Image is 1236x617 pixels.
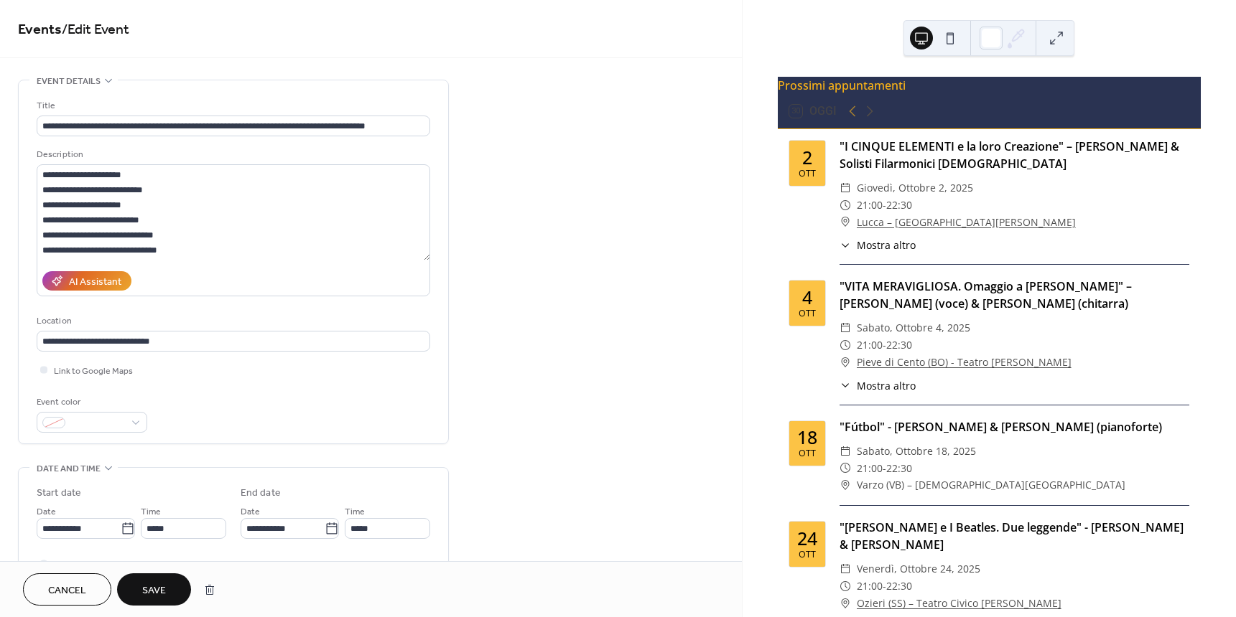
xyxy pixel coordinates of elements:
[799,309,816,319] div: ott
[857,595,1061,612] a: Ozieri (SS) – Teatro Civico [PERSON_NAME]
[840,443,851,460] div: ​
[54,364,133,379] span: Link to Google Maps
[857,476,1125,494] span: Varzo (VB) – [DEMOGRAPHIC_DATA][GEOGRAPHIC_DATA]
[857,336,883,354] span: 21:00
[840,418,1189,435] div: "Fútbol" - [PERSON_NAME] & [PERSON_NAME] (pianoforte)
[840,197,851,214] div: ​
[840,560,851,578] div: ​
[778,77,1201,94] div: Prossimi appuntamenti
[857,443,976,460] span: sabato, ottobre 18, 2025
[840,336,851,354] div: ​
[37,504,56,519] span: Date
[54,557,79,573] span: All day
[797,529,817,547] div: 24
[37,147,427,162] div: Description
[37,314,427,329] div: Location
[857,354,1072,371] a: Pieve di Cento (BO) - Teatro [PERSON_NAME]
[62,16,129,44] span: / Edit Event
[840,460,851,477] div: ​
[840,476,851,494] div: ​
[37,461,101,476] span: Date and time
[799,169,816,179] div: ott
[840,378,851,393] div: ​
[840,595,851,612] div: ​
[840,378,916,393] button: ​Mostra altro
[840,237,916,253] button: ​Mostra altro
[18,16,62,44] a: Events
[142,583,166,598] span: Save
[69,275,121,290] div: AI Assistant
[886,336,912,354] span: 22:30
[886,460,912,477] span: 22:30
[840,354,851,371] div: ​
[840,179,851,197] div: ​
[37,486,81,501] div: Start date
[345,504,365,519] span: Time
[37,74,101,89] span: Event details
[37,98,427,113] div: Title
[883,336,886,354] span: -
[799,449,816,458] div: ott
[840,237,851,253] div: ​
[840,214,851,231] div: ​
[241,486,281,501] div: End date
[840,138,1189,172] div: "I CINQUE ELEMENTI e la loro Creazione" – [PERSON_NAME] & Solisti Filarmonici [DEMOGRAPHIC_DATA]
[883,197,886,214] span: -
[241,504,260,519] span: Date
[840,578,851,595] div: ​
[42,271,131,291] button: AI Assistant
[857,197,883,214] span: 21:00
[886,578,912,595] span: 22:30
[799,550,816,560] div: ott
[797,428,817,446] div: 18
[886,197,912,214] span: 22:30
[840,278,1189,312] div: "VITA MERAVIGLIOSA. Omaggio a [PERSON_NAME]" – [PERSON_NAME] (voce) & [PERSON_NAME] (chitarra)
[857,179,973,197] span: giovedì, ottobre 2, 2025
[857,578,883,595] span: 21:00
[48,583,86,598] span: Cancel
[857,560,980,578] span: venerdì, ottobre 24, 2025
[802,288,812,306] div: 4
[117,573,191,606] button: Save
[23,573,111,606] button: Cancel
[37,395,144,410] div: Event color
[141,504,161,519] span: Time
[857,460,883,477] span: 21:00
[840,519,1189,553] div: "[PERSON_NAME] e I Beatles. Due leggende" - [PERSON_NAME] & [PERSON_NAME]
[883,578,886,595] span: -
[883,460,886,477] span: -
[857,237,916,253] span: Mostra altro
[802,149,812,166] div: 2
[840,319,851,336] div: ​
[857,378,916,393] span: Mostra altro
[857,319,970,336] span: sabato, ottobre 4, 2025
[857,214,1076,231] a: Lucca – [GEOGRAPHIC_DATA][PERSON_NAME]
